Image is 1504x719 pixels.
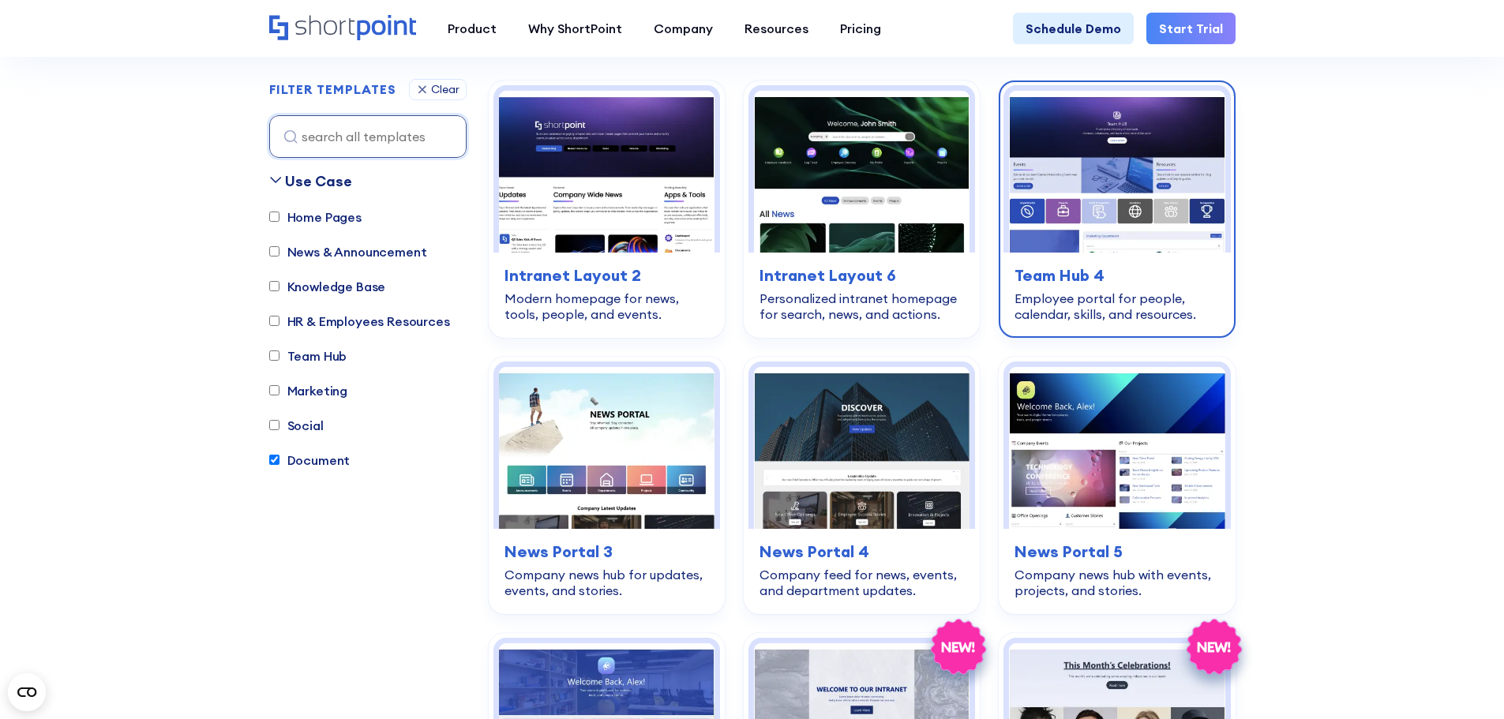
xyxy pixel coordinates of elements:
a: Why ShortPoint [512,13,638,44]
input: Team Hub [269,351,279,361]
div: Company feed for news, events, and department updates. [760,567,964,598]
div: Product [448,19,497,38]
div: Resources [744,19,808,38]
div: Modern homepage for news, tools, people, and events. [504,290,709,322]
input: Social [269,421,279,431]
input: Knowledge Base [269,282,279,292]
img: Intranet Layout 6 – SharePoint Homepage Design: Personalized intranet homepage for search, news, ... [754,91,970,253]
label: Knowledge Base [269,277,386,296]
a: Product [432,13,512,44]
a: News Portal 5 – Intranet Company News Template: Company news hub with events, projects, and stori... [999,357,1235,614]
div: Company news hub with events, projects, and stories. [1015,567,1219,598]
label: Document [269,451,351,470]
a: News Portal 3 – SharePoint Newsletter Template: Company news hub for updates, events, and stories... [489,357,725,614]
label: HR & Employees Resources [269,312,450,331]
button: Open CMP widget [8,673,46,711]
div: Personalized intranet homepage for search, news, and actions. [760,290,964,322]
img: Intranet Layout 2 – SharePoint Homepage Design: Modern homepage for news, tools, people, and events. [499,91,714,253]
div: Clear [431,84,459,95]
div: FILTER TEMPLATES [269,84,396,96]
a: Pricing [824,13,897,44]
input: Document [269,455,279,466]
a: Team Hub 4 – SharePoint Employee Portal Template: Employee portal for people, calendar, skills, a... [999,81,1235,338]
h3: Intranet Layout 6 [760,264,964,287]
input: HR & Employees Resources [269,316,279,327]
label: News & Announcement [269,242,427,261]
h3: Intranet Layout 2 [504,264,709,287]
h3: News Portal 4 [760,540,964,564]
h3: Team Hub 4 [1015,264,1219,287]
img: News Portal 5 – Intranet Company News Template: Company news hub with events, projects, and stories. [1009,367,1225,529]
input: Home Pages [269,212,279,223]
label: Home Pages [269,208,362,227]
a: Resources [729,13,824,44]
div: Why ShortPoint [528,19,622,38]
input: News & Announcement [269,247,279,257]
img: News Portal 4 – Intranet Feed Template: Company feed for news, events, and department updates. [754,367,970,529]
a: Company [638,13,729,44]
div: Company news hub for updates, events, and stories. [504,567,709,598]
iframe: Chat Widget [1220,536,1504,719]
div: Use Case [285,170,352,192]
a: Home [269,15,416,42]
img: Team Hub 4 – SharePoint Employee Portal Template: Employee portal for people, calendar, skills, a... [1009,91,1225,253]
label: Social [269,416,324,435]
h3: News Portal 5 [1015,540,1219,564]
img: News Portal 3 – SharePoint Newsletter Template: Company news hub for updates, events, and stories. [499,367,714,529]
label: Marketing [269,381,348,400]
a: Intranet Layout 6 – SharePoint Homepage Design: Personalized intranet homepage for search, news, ... [744,81,980,338]
a: Schedule Demo [1013,13,1134,44]
label: Team Hub [269,346,347,365]
h3: News Portal 3 [504,540,709,564]
div: Company [654,19,713,38]
div: Pricing [840,19,881,38]
a: Intranet Layout 2 – SharePoint Homepage Design: Modern homepage for news, tools, people, and even... [489,81,725,338]
div: Employee portal for people, calendar, skills, and resources. [1015,290,1219,322]
a: Start Trial [1146,13,1236,44]
input: search all templates [269,115,467,158]
a: News Portal 4 – Intranet Feed Template: Company feed for news, events, and department updates.New... [744,357,980,614]
input: Marketing [269,386,279,396]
